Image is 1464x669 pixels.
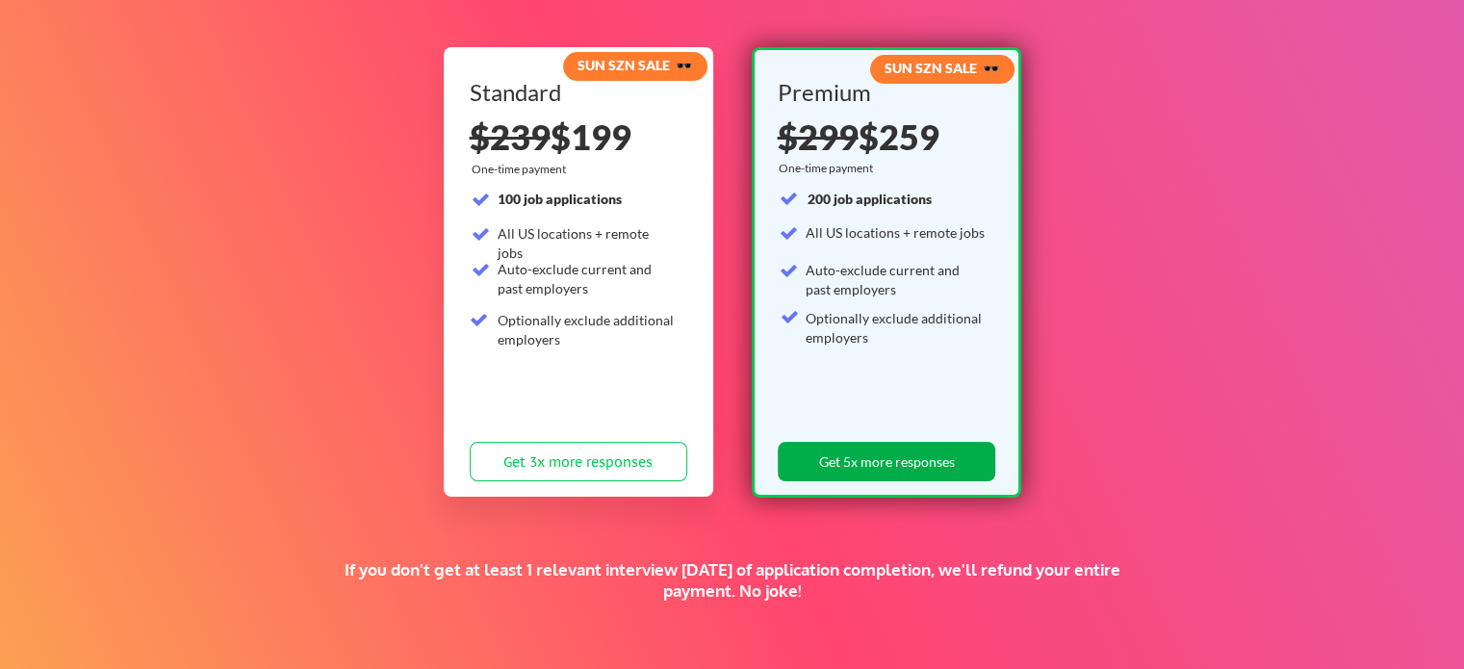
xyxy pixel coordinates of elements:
div: All US locations + remote jobs [806,223,985,243]
button: Get 5x more responses [778,442,995,481]
strong: SUN SZN SALE 🕶️ [885,60,999,76]
div: Auto-exclude current and past employers [498,260,676,297]
div: Premium [778,81,989,104]
button: Get 3x more responses [470,442,687,481]
div: One-time payment [472,162,572,177]
div: $259 [778,119,989,154]
div: One-time payment [779,161,880,176]
div: Auto-exclude current and past employers [806,261,985,298]
div: $199 [470,119,687,154]
strong: 200 job applications [808,191,932,207]
strong: 100 job applications [498,191,622,207]
div: If you don't get at least 1 relevant interview [DATE] of application completion, we'll refund you... [334,559,1130,602]
div: Standard [470,81,681,104]
div: Optionally exclude additional employers [498,311,676,348]
strong: SUN SZN SALE 🕶️ [578,57,692,73]
div: Optionally exclude additional employers [806,309,985,347]
div: All US locations + remote jobs [498,224,676,262]
s: $299 [778,116,859,158]
s: $239 [470,116,551,158]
